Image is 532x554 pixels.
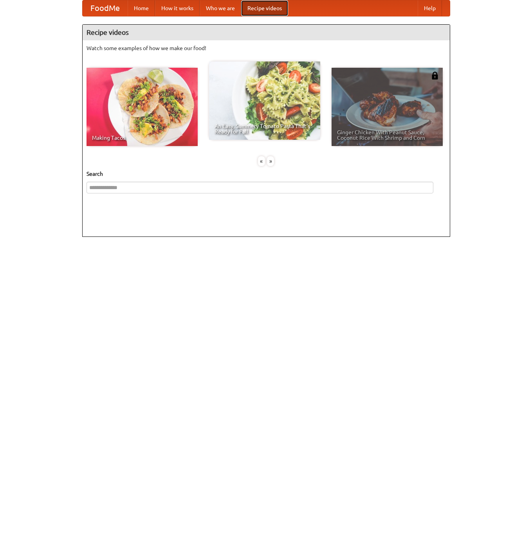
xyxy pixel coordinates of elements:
a: FoodMe [83,0,128,16]
span: Making Tacos [92,135,192,141]
span: An Easy, Summery Tomato Pasta That's Ready for Fall [215,123,315,134]
a: An Easy, Summery Tomato Pasta That's Ready for Fall [209,61,320,140]
a: Making Tacos [87,68,198,146]
div: » [267,156,274,166]
a: Who we are [200,0,241,16]
img: 483408.png [431,72,439,79]
a: How it works [155,0,200,16]
h4: Recipe videos [83,25,450,40]
h5: Search [87,170,446,178]
p: Watch some examples of how we make our food! [87,44,446,52]
div: « [258,156,265,166]
a: Recipe videos [241,0,288,16]
a: Help [418,0,442,16]
a: Home [128,0,155,16]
